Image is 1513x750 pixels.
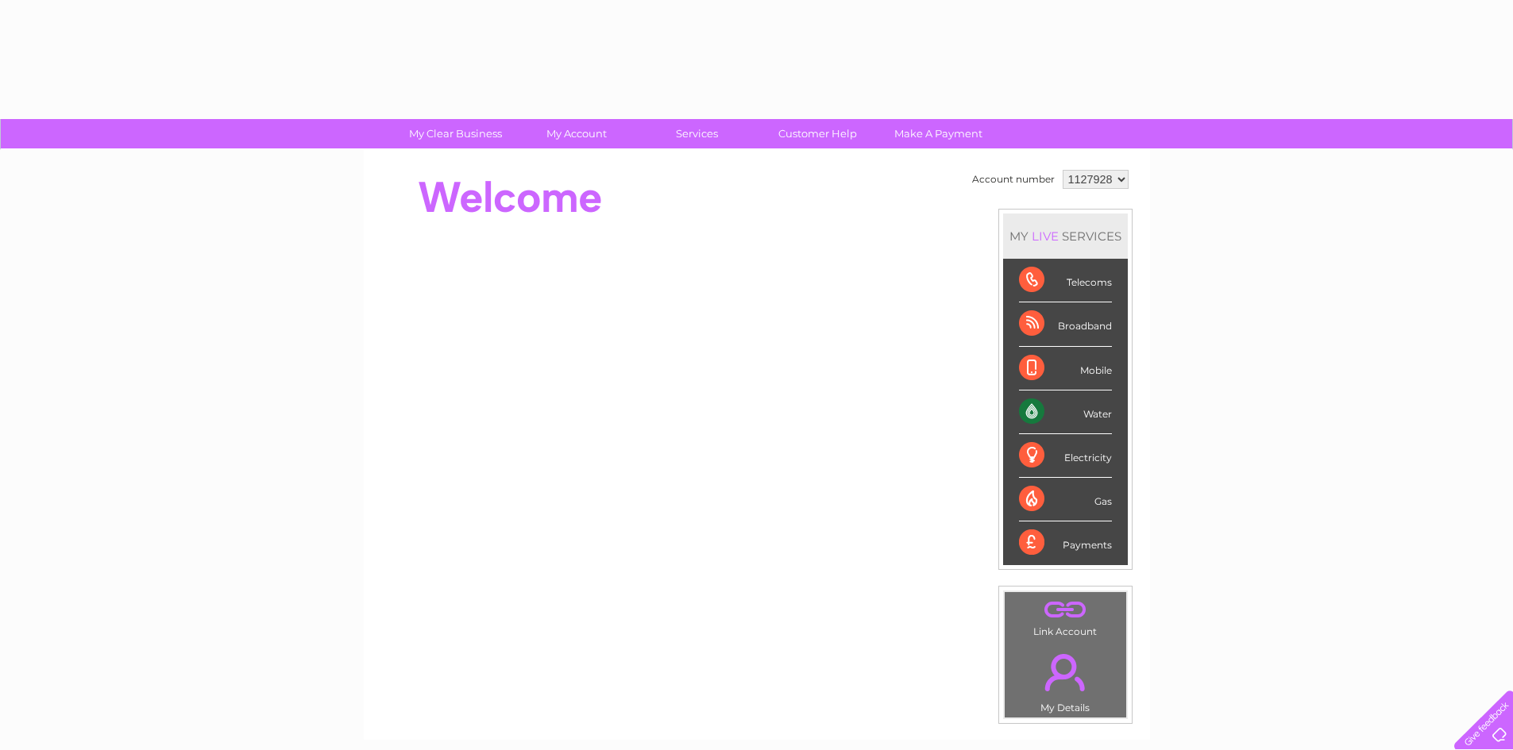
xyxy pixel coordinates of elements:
[1019,390,1112,434] div: Water
[1003,213,1128,259] div: MY SERVICES
[1019,259,1112,302] div: Telecoms
[1019,521,1112,564] div: Payments
[1009,644,1122,700] a: .
[1019,478,1112,521] div: Gas
[1019,434,1112,478] div: Electricity
[1029,229,1062,244] div: LIVE
[968,166,1059,193] td: Account number
[1019,347,1112,390] div: Mobile
[1009,596,1122,624] a: .
[752,119,883,148] a: Customer Help
[390,119,521,148] a: My Clear Business
[511,119,642,148] a: My Account
[873,119,1004,148] a: Make A Payment
[1004,591,1127,641] td: Link Account
[631,119,762,148] a: Services
[1019,302,1112,346] div: Broadband
[1004,640,1127,718] td: My Details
